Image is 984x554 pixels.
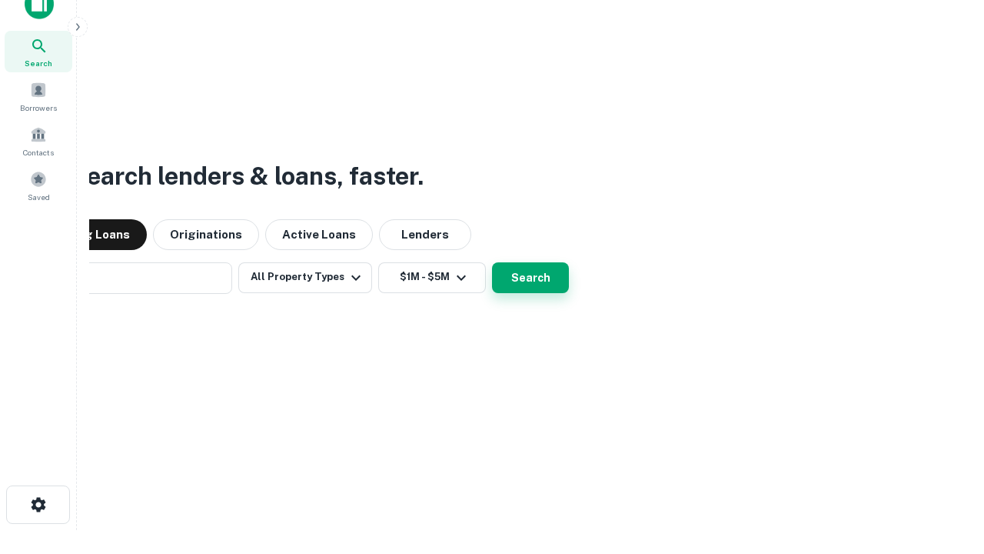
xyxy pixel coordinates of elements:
[907,431,984,505] iframe: Chat Widget
[379,219,471,250] button: Lenders
[238,262,372,293] button: All Property Types
[265,219,373,250] button: Active Loans
[28,191,50,203] span: Saved
[5,75,72,117] a: Borrowers
[153,219,259,250] button: Originations
[5,120,72,162] a: Contacts
[70,158,424,195] h3: Search lenders & loans, faster.
[5,165,72,206] a: Saved
[25,57,52,69] span: Search
[5,31,72,72] a: Search
[378,262,486,293] button: $1M - $5M
[492,262,569,293] button: Search
[23,146,54,159] span: Contacts
[20,102,57,114] span: Borrowers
